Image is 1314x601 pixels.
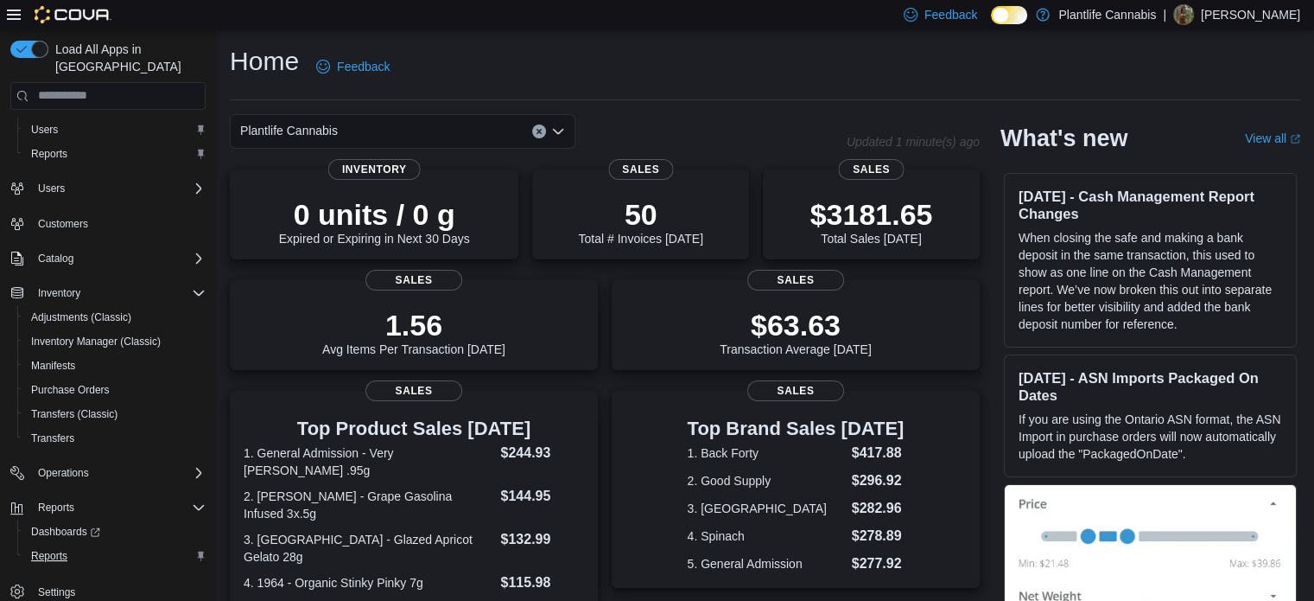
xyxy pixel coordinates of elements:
button: Inventory [3,281,213,305]
dd: $417.88 [852,443,905,464]
span: Load All Apps in [GEOGRAPHIC_DATA] [48,41,206,75]
span: Dashboards [31,525,100,539]
p: 1.56 [322,308,505,342]
button: Users [3,176,213,201]
dt: 2. [PERSON_NAME] - Grape Gasolina Infused 3x.5g [244,488,493,522]
button: Operations [31,463,96,483]
span: Manifests [31,359,75,373]
p: | [1163,4,1166,25]
p: $63.63 [720,308,872,342]
button: Reports [17,544,213,568]
h1: Home [230,44,299,79]
span: Purchase Orders [31,383,110,397]
span: Adjustments (Classic) [24,307,206,328]
dt: 1. Back Forty [688,444,845,462]
span: Reports [38,501,74,515]
span: Inventory Manager (Classic) [31,335,161,348]
div: Avg Items Per Transaction [DATE] [322,308,505,356]
button: Customers [3,211,213,236]
dt: 2. Good Supply [688,472,845,489]
button: Catalog [3,246,213,271]
button: Inventory Manager (Classic) [17,329,213,354]
a: Inventory Manager (Classic) [24,331,168,352]
p: 0 units / 0 g [279,197,470,232]
a: Reports [24,144,74,164]
span: Transfers [31,432,74,445]
dd: $144.95 [500,486,583,507]
span: Reports [31,147,67,161]
p: 50 [578,197,702,232]
dt: 3. [GEOGRAPHIC_DATA] - Glazed Apricot Gelato 28g [244,531,493,566]
p: Updated 1 minute(s) ago [847,135,980,149]
a: Transfers [24,428,81,449]
span: Inventory Manager (Classic) [24,331,206,352]
p: Plantlife Cannabis [1058,4,1156,25]
p: When closing the safe and making a bank deposit in the same transaction, this used to show as one... [1019,229,1282,333]
button: Purchase Orders [17,378,213,402]
a: View allExternal link [1245,131,1300,145]
span: Dashboards [24,521,206,542]
a: Dashboards [24,521,107,542]
span: Sales [365,380,462,401]
p: If you are using the Ontario ASN format, the ASN Import in purchase orders will now automatically... [1019,411,1282,463]
span: Sales [747,270,844,291]
h3: Top Brand Sales [DATE] [688,419,905,439]
button: Reports [3,496,213,520]
span: Catalog [38,252,73,265]
span: Transfers (Classic) [31,407,117,421]
span: Settings [38,585,75,599]
div: Total # Invoices [DATE] [578,197,702,246]
input: Dark Mode [991,6,1027,24]
a: Feedback [309,49,397,84]
span: Users [31,178,206,199]
svg: External link [1290,134,1300,144]
p: [PERSON_NAME] [1201,4,1300,25]
span: Operations [38,466,89,480]
h2: What's new [1000,125,1127,152]
span: Inventory [31,283,206,304]
span: Transfers (Classic) [24,404,206,425]
a: Purchase Orders [24,380,117,400]
h3: [DATE] - ASN Imports Packaged On Dates [1019,369,1282,404]
span: Sales [839,159,904,180]
a: Manifests [24,355,82,376]
span: Inventory [38,286,80,300]
button: Users [17,118,213,142]
span: Customers [38,217,88,231]
img: Cova [35,6,111,23]
h3: Top Product Sales [DATE] [244,419,584,439]
div: Kearan Fenton [1173,4,1194,25]
dt: 5. General Admission [688,555,845,572]
span: Sales [747,380,844,401]
dd: $278.89 [852,526,905,547]
span: Reports [24,144,206,164]
dd: $115.98 [500,572,583,593]
div: Total Sales [DATE] [810,197,933,246]
span: Reports [31,549,67,563]
span: Sales [365,270,462,291]
button: Clear input [532,125,546,138]
span: Dark Mode [991,24,992,25]
span: Reports [24,546,206,566]
span: Inventory [328,159,421,180]
span: Users [24,119,206,140]
h3: [DATE] - Cash Management Report Changes [1019,188,1282,222]
a: Adjustments (Classic) [24,307,138,328]
dd: $282.96 [852,498,905,519]
span: Catalog [31,248,206,269]
dd: $277.92 [852,553,905,574]
a: Dashboards [17,520,213,544]
dt: 4. Spinach [688,527,845,545]
span: Purchase Orders [24,380,206,400]
button: Catalog [31,248,80,269]
button: Reports [17,142,213,166]
button: Operations [3,461,213,485]
span: Manifests [24,355,206,376]
span: Reports [31,497,206,518]
a: Transfers (Classic) [24,404,124,425]
button: Adjustments (Classic) [17,305,213,329]
div: Transaction Average [DATE] [720,308,872,356]
button: Reports [31,497,81,518]
div: Expired or Expiring in Next 30 Days [279,197,470,246]
dt: 4. 1964 - Organic Stinky Pinky 7g [244,574,493,591]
